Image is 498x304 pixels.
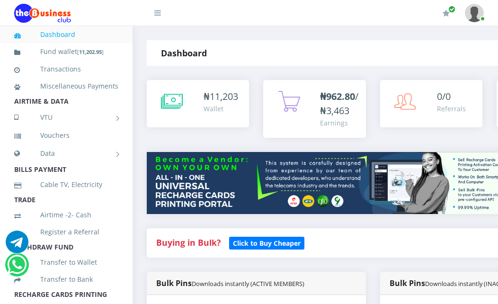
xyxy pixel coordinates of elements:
a: Transfer to Wallet [14,251,118,273]
a: Register a Referral [14,221,118,243]
strong: Dashboard [161,47,207,59]
small: Downloads instantly (ACTIVE MEMBERS) [192,279,304,288]
span: Renew/Upgrade Subscription [448,6,455,13]
img: Logo [14,4,71,23]
a: ₦11,203 Wallet [147,80,249,127]
span: /₦3,463 [320,90,358,117]
a: Fund wallet[11,202.95] [14,41,118,63]
strong: Bulk Pins [156,278,304,288]
a: Click to Buy Cheaper [229,237,304,248]
img: User [465,4,484,22]
div: Referrals [437,104,466,114]
small: [ ] [77,48,104,55]
strong: Buying in Bulk? [156,237,221,248]
a: Airtime -2- Cash [14,204,118,226]
b: Click to Buy Cheaper [233,239,301,248]
a: Cable TV, Electricity [14,174,118,196]
b: 11,202.95 [79,48,102,55]
a: ₦962.80/₦3,463 Earnings [263,80,365,138]
i: Renew/Upgrade Subscription [443,9,450,17]
span: 0/0 [437,90,451,103]
span: 11,203 [210,90,238,103]
a: Chat for support [7,260,27,276]
div: ₦ [204,89,238,104]
a: Vouchers [14,125,118,146]
a: 0/0 Referrals [380,80,482,127]
a: Chat for support [6,238,28,253]
a: Miscellaneous Payments [14,75,118,97]
a: VTU [14,106,118,129]
a: Transfer to Bank [14,268,118,290]
a: Dashboard [14,24,118,45]
a: Data [14,142,118,165]
div: Earnings [320,118,358,128]
div: Wallet [204,104,238,114]
a: Transactions [14,58,118,80]
b: ₦962.80 [320,90,355,103]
